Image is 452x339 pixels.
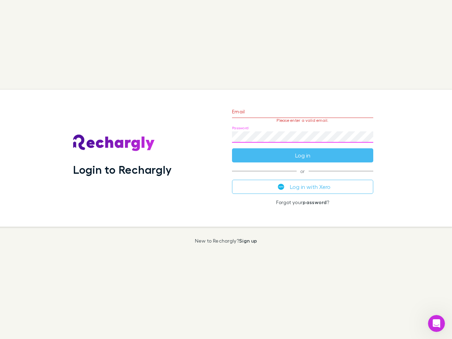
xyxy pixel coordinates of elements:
[303,199,327,205] a: password
[232,125,249,131] label: Password
[232,148,373,162] button: Log in
[195,238,257,244] p: New to Rechargly?
[278,184,284,190] img: Xero's logo
[232,180,373,194] button: Log in with Xero
[239,238,257,244] a: Sign up
[232,200,373,205] p: Forgot your ?
[73,163,172,176] h1: Login to Rechargly
[232,118,373,123] p: Please enter a valid email.
[428,315,445,332] iframe: Intercom live chat
[73,135,155,151] img: Rechargly's Logo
